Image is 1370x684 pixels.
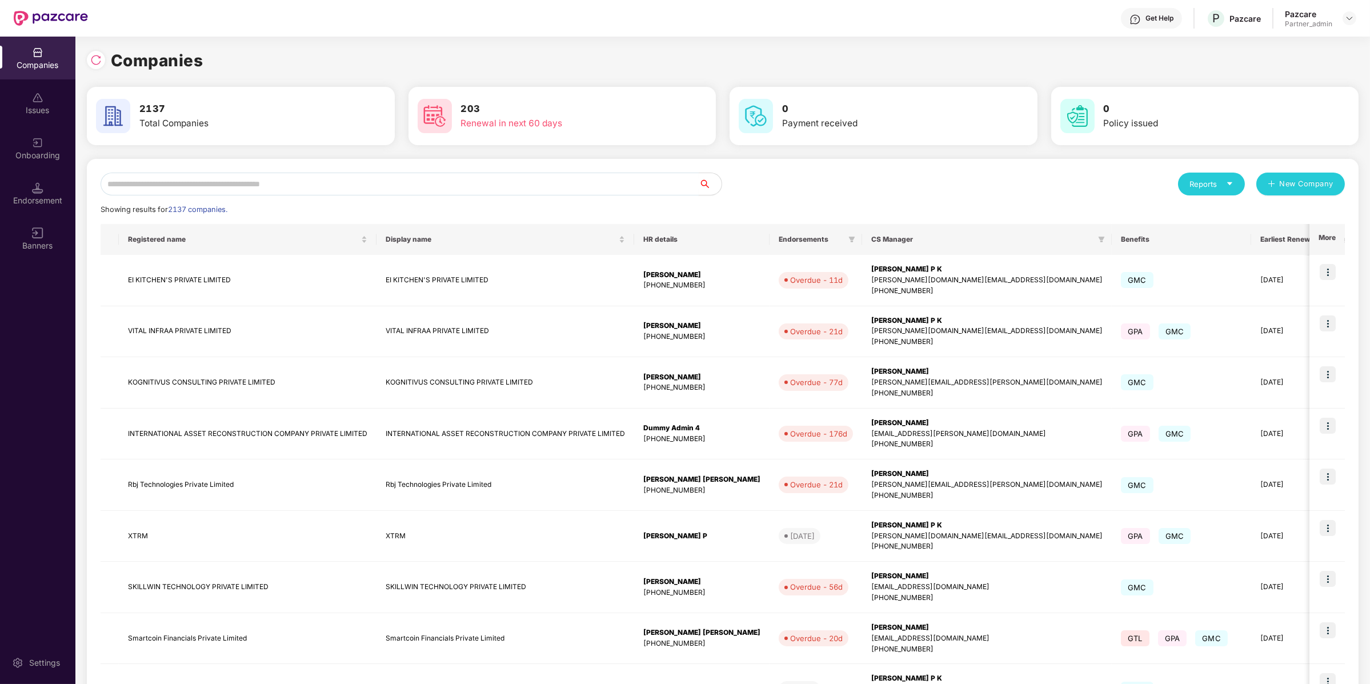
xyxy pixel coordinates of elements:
th: Display name [376,224,634,255]
div: [PHONE_NUMBER] [871,439,1103,450]
div: [PHONE_NUMBER] [871,337,1103,347]
div: [PERSON_NAME] P K [871,315,1103,326]
span: Endorsements [779,235,844,244]
img: svg+xml;base64,PHN2ZyBpZD0iSGVscC0zMngzMiIgeG1sbnM9Imh0dHA6Ly93d3cudzMub3JnLzIwMDAvc3ZnIiB3aWR0aD... [1129,14,1141,25]
img: svg+xml;base64,PHN2ZyBpZD0iUmVsb2FkLTMyeDMyIiB4bWxucz0iaHR0cDovL3d3dy53My5vcmcvMjAwMC9zdmciIHdpZH... [90,54,102,66]
span: GMC [1195,630,1228,646]
div: [PHONE_NUMBER] [871,286,1103,297]
div: Total Companies [139,117,329,130]
td: XTRM [119,511,376,562]
div: [PHONE_NUMBER] [643,280,760,291]
div: [PHONE_NUMBER] [643,638,760,649]
div: [PERSON_NAME] [871,418,1103,429]
td: SKILLWIN TECHNOLOGY PRIVATE LIMITED [119,562,376,613]
div: [PERSON_NAME] [871,366,1103,377]
div: [PERSON_NAME] [871,622,1103,633]
td: INTERNATIONAL ASSET RECONSTRUCTION COMPANY PRIVATE LIMITED [119,409,376,460]
span: search [698,179,722,189]
div: [PHONE_NUMBER] [643,331,760,342]
div: [PERSON_NAME] [643,372,760,383]
div: [PHONE_NUMBER] [871,541,1103,552]
div: [EMAIL_ADDRESS][DOMAIN_NAME] [871,633,1103,644]
div: [PERSON_NAME][EMAIL_ADDRESS][PERSON_NAME][DOMAIN_NAME] [871,479,1103,490]
span: GPA [1158,630,1187,646]
div: Dummy Admin 4 [643,423,760,434]
span: plus [1268,180,1275,189]
button: search [698,173,722,195]
button: plusNew Company [1256,173,1345,195]
img: svg+xml;base64,PHN2ZyB3aWR0aD0iMTYiIGhlaWdodD0iMTYiIHZpZXdCb3g9IjAgMCAxNiAxNiIgZmlsbD0ibm9uZSIgeG... [32,227,43,239]
span: GTL [1121,630,1149,646]
h3: 2137 [139,102,329,117]
span: filter [846,233,858,246]
div: Reports [1189,178,1233,190]
img: svg+xml;base64,PHN2ZyB4bWxucz0iaHR0cDovL3d3dy53My5vcmcvMjAwMC9zdmciIHdpZHRoPSI2MCIgaGVpZ2h0PSI2MC... [739,99,773,133]
td: Smartcoin Financials Private Limited [119,613,376,665]
img: svg+xml;base64,PHN2ZyBpZD0iRHJvcGRvd24tMzJ4MzIiIHhtbG5zPSJodHRwOi8vd3d3LnczLm9yZy8yMDAwL3N2ZyIgd2... [1345,14,1354,23]
div: [PERSON_NAME] [PERSON_NAME] [643,474,760,485]
div: Overdue - 176d [790,428,847,439]
img: New Pazcare Logo [14,11,88,26]
div: [PERSON_NAME] P K [871,673,1103,684]
td: KOGNITIVUS CONSULTING PRIVATE LIMITED [119,357,376,409]
td: [DATE] [1251,357,1325,409]
td: KOGNITIVUS CONSULTING PRIVATE LIMITED [376,357,634,409]
img: icon [1320,622,1336,638]
div: Overdue - 21d [790,479,843,490]
td: VITAL INFRAA PRIVATE LIMITED [376,306,634,358]
img: svg+xml;base64,PHN2ZyB3aWR0aD0iMjAiIGhlaWdodD0iMjAiIHZpZXdCb3g9IjAgMCAyMCAyMCIgZmlsbD0ibm9uZSIgeG... [32,137,43,149]
div: Pazcare [1285,9,1332,19]
span: New Company [1280,178,1334,190]
span: CS Manager [871,235,1093,244]
div: Get Help [1145,14,1173,23]
span: GMC [1121,374,1153,390]
td: VITAL INFRAA PRIVATE LIMITED [119,306,376,358]
div: Payment received [782,117,972,130]
div: [PHONE_NUMBER] [871,644,1103,655]
h3: 0 [1104,102,1293,117]
div: [EMAIL_ADDRESS][PERSON_NAME][DOMAIN_NAME] [871,429,1103,439]
div: [PHONE_NUMBER] [643,382,760,393]
div: [PERSON_NAME][DOMAIN_NAME][EMAIL_ADDRESS][DOMAIN_NAME] [871,326,1103,337]
div: [PERSON_NAME] [643,321,760,331]
td: [DATE] [1251,562,1325,613]
img: svg+xml;base64,PHN2ZyB4bWxucz0iaHR0cDovL3d3dy53My5vcmcvMjAwMC9zdmciIHdpZHRoPSI2MCIgaGVpZ2h0PSI2MC... [1060,99,1095,133]
img: icon [1320,315,1336,331]
span: filter [1096,233,1107,246]
h3: 0 [782,102,972,117]
td: XTRM [376,511,634,562]
img: svg+xml;base64,PHN2ZyBpZD0iQ29tcGFuaWVzIiB4bWxucz0iaHR0cDovL3d3dy53My5vcmcvMjAwMC9zdmciIHdpZHRoPS... [32,47,43,58]
img: svg+xml;base64,PHN2ZyBpZD0iSXNzdWVzX2Rpc2FibGVkIiB4bWxucz0iaHR0cDovL3d3dy53My5vcmcvMjAwMC9zdmciIH... [32,92,43,103]
div: Overdue - 77d [790,377,843,388]
div: Settings [26,657,63,669]
th: Registered name [119,224,376,255]
td: [DATE] [1251,459,1325,511]
span: Showing results for [101,205,227,214]
td: SKILLWIN TECHNOLOGY PRIVATE LIMITED [376,562,634,613]
span: 2137 companies. [168,205,227,214]
td: Rbj Technologies Private Limited [119,459,376,511]
th: More [1309,224,1345,255]
td: [DATE] [1251,409,1325,460]
div: [PERSON_NAME] [643,270,760,281]
div: [PERSON_NAME][DOMAIN_NAME][EMAIL_ADDRESS][DOMAIN_NAME] [871,275,1103,286]
div: [EMAIL_ADDRESS][DOMAIN_NAME] [871,582,1103,593]
span: P [1212,11,1220,25]
td: [DATE] [1251,255,1325,306]
div: [PHONE_NUMBER] [643,434,760,445]
div: Overdue - 21d [790,326,843,337]
div: [PERSON_NAME][EMAIL_ADDRESS][PERSON_NAME][DOMAIN_NAME] [871,377,1103,388]
div: Overdue - 20d [790,633,843,644]
div: Overdue - 11d [790,274,843,286]
div: [PERSON_NAME] P K [871,520,1103,531]
div: [PERSON_NAME] [643,577,760,587]
th: Benefits [1112,224,1251,255]
td: Smartcoin Financials Private Limited [376,613,634,665]
div: Renewal in next 60 days [461,117,651,130]
img: icon [1320,571,1336,587]
div: Policy issued [1104,117,1293,130]
img: icon [1320,264,1336,280]
span: caret-down [1226,180,1233,187]
div: Overdue - 56d [790,581,843,593]
span: GPA [1121,426,1150,442]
